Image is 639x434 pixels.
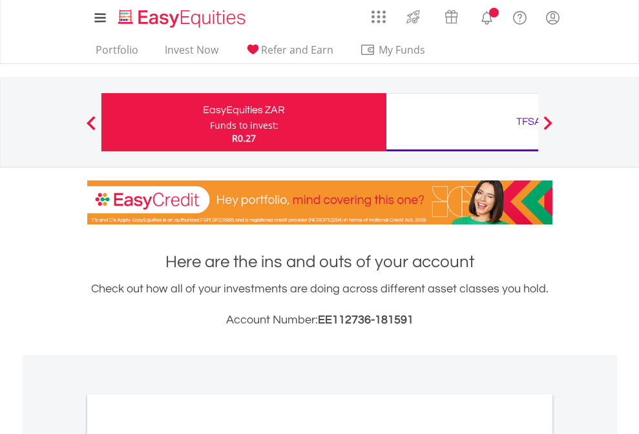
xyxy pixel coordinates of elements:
a: Refer and Earn [240,43,339,63]
div: Check out how all of your investments are doing across different asset classes you hold. [87,280,552,329]
img: EasyEquities_Logo.png [116,8,251,29]
a: My Profile [536,3,569,32]
h3: Account Number: [87,311,552,329]
span: EE112736-181591 [318,314,414,326]
a: Home page [113,3,251,29]
img: grid-menu-icon.svg [372,10,386,24]
a: Portfolio [90,43,143,63]
a: FAQ's and Support [503,3,536,29]
a: Invest Now [160,43,224,63]
img: vouchers-v2.svg [441,6,462,27]
img: EasyCredit Promotion Banner [87,180,552,224]
div: EasyEquities ZAR [109,101,379,119]
a: AppsGrid [363,3,394,24]
span: R0.27 [232,132,256,144]
span: My Funds [360,41,445,58]
h1: Here are the ins and outs of your account [87,250,552,274]
button: Previous [78,122,104,135]
span: Refer and Earn [261,43,333,57]
button: Next [535,122,561,135]
a: Vouchers [432,3,470,27]
div: Funds to invest: [210,119,278,132]
img: thrive-v2.svg [403,6,424,27]
a: Notifications [470,3,503,29]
